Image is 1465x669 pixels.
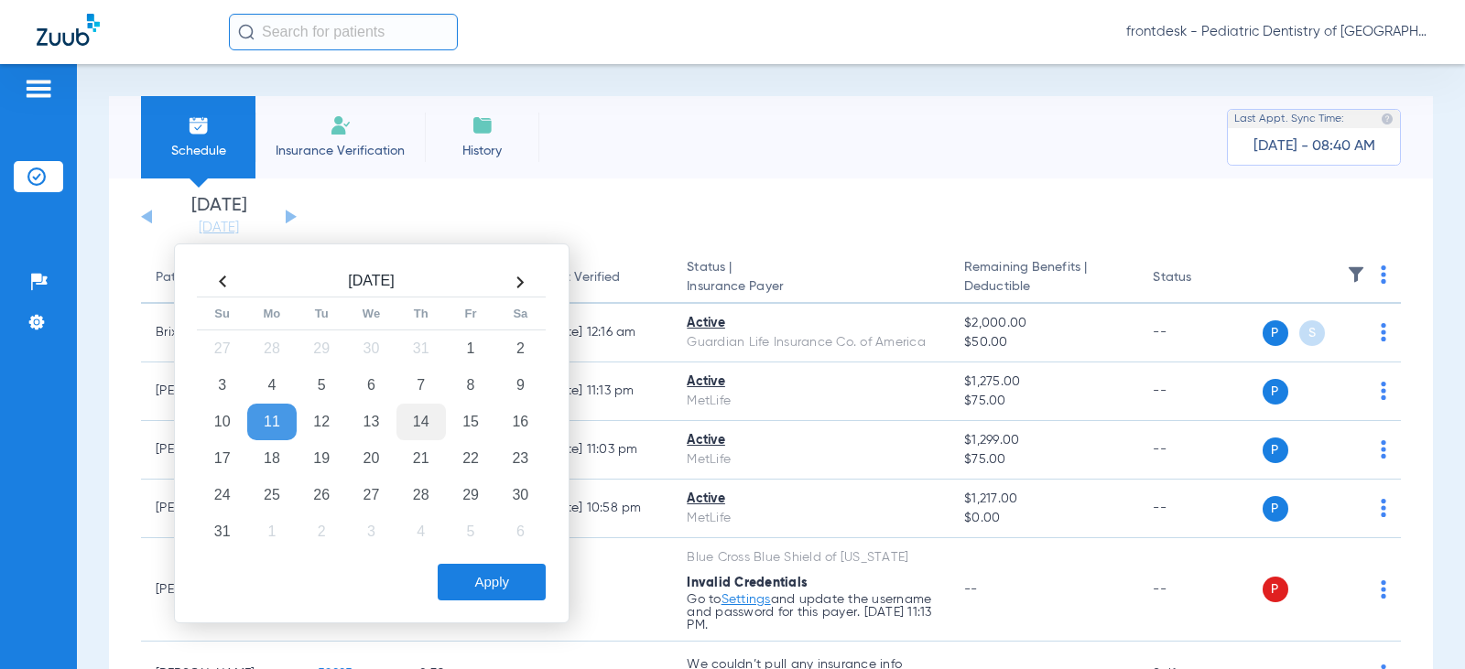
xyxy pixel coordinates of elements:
span: P [1263,320,1288,346]
img: group-dot-blue.svg [1381,265,1386,284]
td: -- [1138,480,1262,538]
span: P [1263,577,1288,602]
th: Remaining Benefits | [950,253,1138,304]
span: Deductible [964,277,1123,297]
div: Active [687,431,935,450]
div: Blue Cross Blue Shield of [US_STATE] [687,548,935,567]
span: $1,275.00 [964,372,1123,392]
iframe: Chat Widget [1373,581,1465,669]
span: P [1263,496,1288,522]
span: $1,217.00 [964,490,1123,509]
span: frontdesk - Pediatric Dentistry of [GEOGRAPHIC_DATA][US_STATE] (WR) [1126,23,1428,41]
img: History [472,114,494,136]
img: last sync help info [1381,113,1394,125]
span: History [439,142,526,160]
div: Active [687,314,935,333]
img: x.svg [1340,580,1358,599]
td: -- [1138,304,1262,362]
img: Zuub Logo [37,14,100,46]
img: Manual Insurance Verification [330,114,352,136]
img: group-dot-blue.svg [1381,323,1386,341]
input: Search for patients [229,14,458,50]
img: x.svg [1340,499,1358,517]
span: Last Appt. Sync Time: [1234,110,1344,128]
span: $1,299.00 [964,431,1123,450]
img: x.svg [1340,440,1358,459]
span: Insurance Payer [687,277,935,297]
img: group-dot-blue.svg [1381,382,1386,400]
td: -- [531,538,673,642]
a: Settings [722,593,771,606]
div: Patient Name [156,268,288,287]
a: [DATE] [164,219,274,237]
img: x.svg [1340,382,1358,400]
div: Active [687,372,935,392]
div: MetLife [687,509,935,528]
span: P [1263,437,1288,463]
td: -- [1138,362,1262,421]
div: Patient Name [156,268,236,287]
span: [DATE] - 08:40 AM [1253,137,1375,156]
td: [DATE] 10:58 PM [531,480,673,538]
td: [DATE] 11:13 PM [531,362,673,421]
img: filter.svg [1347,265,1365,284]
span: S [1299,320,1325,346]
span: -- [964,583,978,596]
div: Guardian Life Insurance Co. of America [687,333,935,352]
img: group-dot-blue.svg [1381,440,1386,459]
span: $50.00 [964,333,1123,352]
span: Schedule [155,142,242,160]
div: MetLife [687,450,935,469]
span: $2,000.00 [964,314,1123,333]
span: $75.00 [964,450,1123,469]
td: [DATE] 12:16 AM [531,304,673,362]
td: -- [1138,538,1262,642]
div: MetLife [687,392,935,411]
img: group-dot-blue.svg [1381,499,1386,517]
span: P [1263,379,1288,405]
div: Last Verified [546,268,658,287]
th: Status | [672,253,950,304]
td: [DATE] 11:03 PM [531,421,673,480]
span: $75.00 [964,392,1123,411]
img: Search Icon [238,24,255,40]
th: Status [1138,253,1262,304]
img: group-dot-blue.svg [1381,580,1386,599]
img: x.svg [1340,323,1358,341]
button: Apply [438,564,546,600]
th: [DATE] [247,267,495,297]
p: Go to and update the username and password for this payer. [DATE] 11:13 PM. [687,593,935,631]
td: -- [1138,421,1262,480]
li: [DATE] [164,197,274,237]
img: Schedule [188,114,210,136]
div: Active [687,490,935,509]
div: Last Verified [546,268,620,287]
span: Insurance Verification [269,142,411,160]
span: $0.00 [964,509,1123,528]
span: Invalid Credentials [687,577,808,589]
img: hamburger-icon [24,78,53,100]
